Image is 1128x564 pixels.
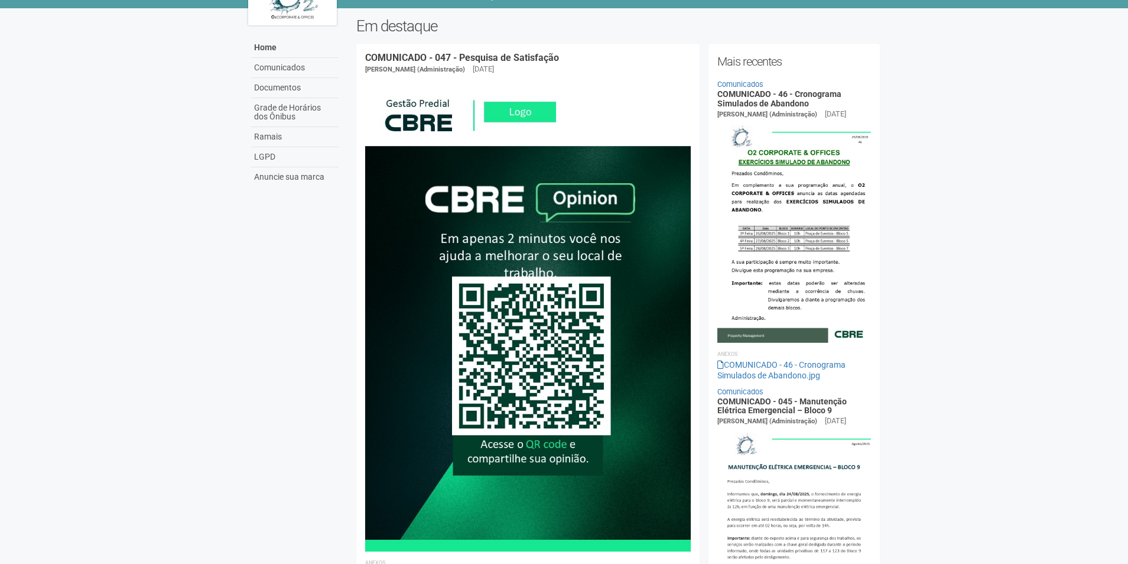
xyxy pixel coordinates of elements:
[717,80,763,89] a: Comunicados
[825,416,846,426] div: [DATE]
[356,17,880,35] h2: Em destaque
[251,167,339,187] a: Anuncie sua marca
[251,38,339,58] a: Home
[717,120,872,342] img: COMUNICADO%20-%2046%20-%20Cronograma%20Simulados%20de%20Abandono.jpg
[717,360,846,380] a: COMUNICADO - 46 - Cronograma Simulados de Abandono.jpg
[365,66,465,73] span: [PERSON_NAME] (Administração)
[251,127,339,147] a: Ramais
[717,349,872,359] li: Anexos
[717,417,817,425] span: [PERSON_NAME] (Administração)
[365,81,691,552] img: COMUNICADO%20-%20047%20-%20Pesquisa%20de%20Satisfa%C3%A7%C3%A3o.jpg
[473,64,494,74] div: [DATE]
[365,52,559,63] a: COMUNICADO - 047 - Pesquisa de Satisfação
[825,109,846,119] div: [DATE]
[251,147,339,167] a: LGPD
[251,78,339,98] a: Documentos
[717,397,847,415] a: COMUNICADO - 045 - Manutenção Elétrica Emergencial – Bloco 9
[251,98,339,127] a: Grade de Horários dos Ônibus
[717,111,817,118] span: [PERSON_NAME] (Administração)
[717,53,872,70] h2: Mais recentes
[251,58,339,78] a: Comunicados
[717,89,841,108] a: COMUNICADO - 46 - Cronograma Simulados de Abandono
[717,387,763,396] a: Comunicados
